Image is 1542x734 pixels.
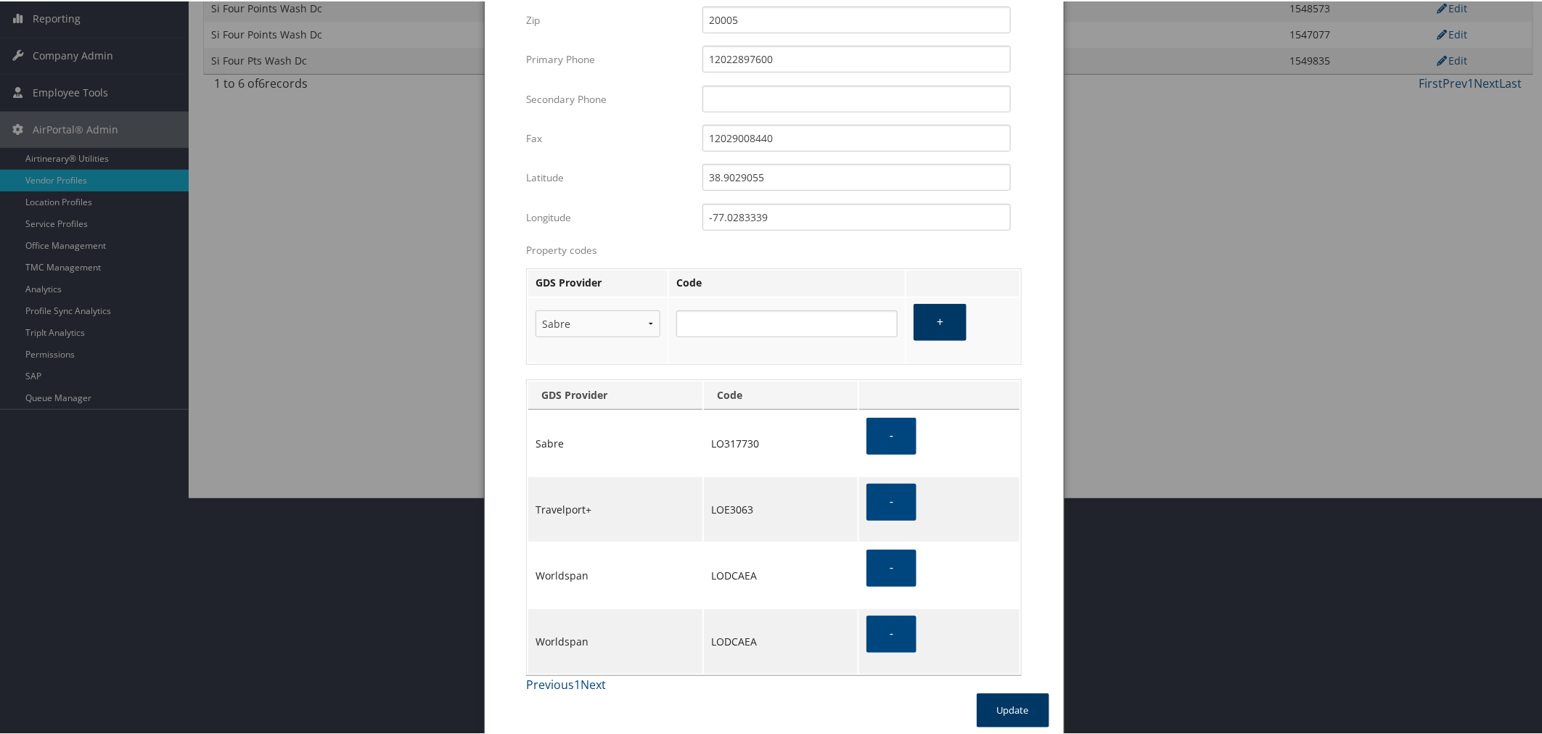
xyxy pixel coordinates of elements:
[526,202,691,230] label: Longitude
[581,675,606,691] a: Next
[528,542,702,606] td: Worldspan
[526,5,691,33] label: Zip
[526,162,691,190] label: Latitude
[704,476,858,540] td: LOE3063
[526,123,691,151] label: Fax
[528,608,702,672] td: Worldspan
[866,614,916,651] button: -
[528,269,668,295] th: GDS Provider
[526,242,1021,256] label: Property codes
[526,675,574,691] a: Previous
[669,269,905,295] th: Code
[866,416,916,453] button: -
[866,548,916,585] button: -
[528,476,702,540] td: Travelport+
[574,675,581,691] a: 1
[704,410,858,474] td: LO317730
[704,380,858,408] th: Code: activate to sort column ascending
[704,542,858,606] td: LODCAEA
[866,482,916,519] button: -
[704,608,858,672] td: LODCAEA
[977,692,1049,726] button: Update
[914,302,967,339] button: +
[526,84,691,112] label: Secondary Phone
[526,44,691,72] label: Primary Phone
[528,410,702,474] td: Sabre
[528,380,702,408] th: GDS Provider: activate to sort column descending
[859,380,1020,408] th: : activate to sort column ascending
